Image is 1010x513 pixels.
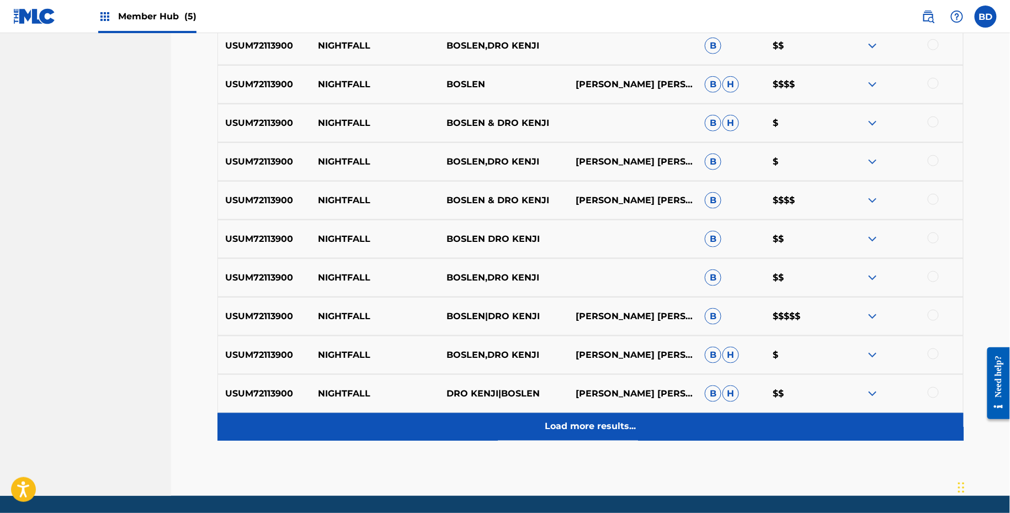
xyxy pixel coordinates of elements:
p: BOSLEN,DRO KENJI [439,39,568,52]
span: (5) [184,11,196,22]
p: $$ [766,39,834,52]
p: NIGHTFALL [311,39,440,52]
span: H [722,385,739,402]
p: USUM72113900 [218,348,311,362]
iframe: Resource Center [979,339,1010,428]
p: NIGHTFALL [311,271,440,284]
div: User Menu [975,6,997,28]
img: expand [866,155,879,168]
p: USUM72113900 [218,39,311,52]
p: [PERSON_NAME] [PERSON_NAME], [PERSON_NAME] [568,387,698,400]
img: expand [866,117,879,130]
iframe: Chat Widget [955,460,1010,513]
span: H [722,76,739,93]
p: $ [766,117,834,130]
div: Drag [958,471,965,504]
p: NIGHTFALL [311,155,440,168]
span: B [705,308,721,325]
p: USUM72113900 [218,271,311,284]
span: B [705,269,721,286]
img: expand [866,348,879,362]
span: B [705,76,721,93]
p: BOSLEN|DRO KENJI [439,310,568,323]
p: NIGHTFALL [311,387,440,400]
p: DRO KENJI|BOSLEN [439,387,568,400]
a: Public Search [917,6,939,28]
img: expand [866,310,879,323]
p: USUM72113900 [218,232,311,246]
img: search [922,10,935,23]
p: $ [766,348,834,362]
p: NIGHTFALL [311,232,440,246]
p: $$ [766,271,834,284]
p: USUM72113900 [218,78,311,91]
span: B [705,231,721,247]
div: Help [946,6,968,28]
p: USUM72113900 [218,310,311,323]
p: $$$$ [766,194,834,207]
span: B [705,115,721,131]
p: USUM72113900 [218,155,311,168]
img: expand [866,194,879,207]
span: B [705,192,721,209]
p: BOSLEN,DRO KENJI [439,155,568,168]
p: NIGHTFALL [311,310,440,323]
img: expand [866,271,879,284]
img: expand [866,39,879,52]
p: USUM72113900 [218,387,311,400]
img: expand [866,232,879,246]
p: BOSLEN & DRO KENJI [439,117,568,130]
p: [PERSON_NAME] [PERSON_NAME], [PERSON_NAME] [568,78,698,91]
span: B [705,154,721,170]
p: Load more results... [545,420,636,433]
p: [PERSON_NAME] [PERSON_NAME] [PERSON_NAME], [PERSON_NAME] [568,310,698,323]
p: BOSLEN,DRO KENJI [439,348,568,362]
p: $$ [766,387,834,400]
span: H [722,347,739,363]
span: B [705,347,721,363]
p: [PERSON_NAME] [PERSON_NAME] [PERSON_NAME], [PERSON_NAME] [568,194,698,207]
p: $$$$ [766,78,834,91]
p: [PERSON_NAME] [PERSON_NAME] [PERSON_NAME], [PERSON_NAME] [568,155,698,168]
p: [PERSON_NAME] [PERSON_NAME], [PERSON_NAME] [568,348,698,362]
p: $ [766,155,834,168]
p: BOSLEN [439,78,568,91]
p: BOSLEN DRO KENJI [439,232,568,246]
img: MLC Logo [13,8,56,24]
span: B [705,38,721,54]
p: $$ [766,232,834,246]
p: NIGHTFALL [311,348,440,362]
p: BOSLEN,DRO KENJI [439,271,568,284]
p: USUM72113900 [218,117,311,130]
img: Top Rightsholders [98,10,111,23]
img: help [950,10,964,23]
p: BOSLEN & DRO KENJI [439,194,568,207]
span: H [722,115,739,131]
img: expand [866,78,879,91]
p: NIGHTFALL [311,194,440,207]
span: Member Hub [118,10,196,23]
img: expand [866,387,879,400]
p: NIGHTFALL [311,117,440,130]
span: B [705,385,721,402]
p: USUM72113900 [218,194,311,207]
p: NIGHTFALL [311,78,440,91]
p: $$$$$ [766,310,834,323]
